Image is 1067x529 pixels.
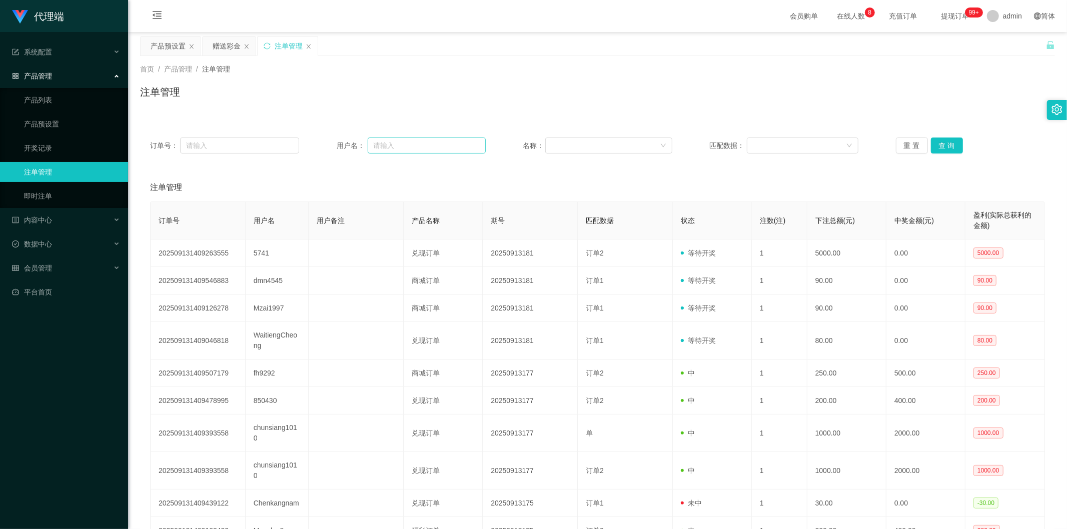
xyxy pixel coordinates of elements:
[681,249,716,257] span: 等待开奖
[306,43,312,49] i: 图标: close
[973,335,996,346] span: 80.00
[586,216,614,224] span: 匹配数据
[586,499,604,507] span: 订单1
[965,7,983,17] sup: 1187
[275,36,303,55] div: 注单管理
[886,322,965,359] td: 0.00
[412,216,440,224] span: 产品名称
[586,276,604,284] span: 订单1
[24,138,120,158] a: 开奖记录
[752,414,807,452] td: 1
[140,0,174,32] i: 图标: menu-fold
[404,387,483,414] td: 兑现订单
[140,65,154,73] span: 首页
[12,48,19,55] i: 图标: form
[681,336,716,344] span: 等待开奖
[752,294,807,322] td: 1
[973,395,1000,406] span: 200.00
[12,10,28,24] img: logo.9652507e.png
[12,240,52,248] span: 数据中心
[760,216,785,224] span: 注数(注)
[973,465,1003,476] span: 1000.00
[973,275,996,286] span: 90.00
[807,414,886,452] td: 1000.00
[246,239,309,267] td: 5741
[483,359,578,387] td: 20250913177
[24,114,120,134] a: 产品预设置
[681,216,695,224] span: 状态
[807,239,886,267] td: 5000.00
[973,211,1032,229] span: 盈利(实际总获利的金额)
[807,322,886,359] td: 80.00
[681,466,695,474] span: 中
[807,359,886,387] td: 250.00
[196,65,198,73] span: /
[868,7,872,17] p: 8
[483,387,578,414] td: 20250913177
[491,216,505,224] span: 期号
[586,369,604,377] span: 订单2
[752,359,807,387] td: 1
[12,264,52,272] span: 会员管理
[202,65,230,73] span: 注单管理
[483,267,578,294] td: 20250913181
[24,186,120,206] a: 即时注单
[586,304,604,312] span: 订单1
[586,466,604,474] span: 订单2
[12,216,52,224] span: 内容中心
[1051,104,1062,115] i: 图标: setting
[832,12,870,19] span: 在线人数
[151,322,246,359] td: 202509131409046818
[150,140,180,151] span: 订单号：
[151,452,246,489] td: 202509131409393558
[483,239,578,267] td: 20250913181
[483,414,578,452] td: 20250913177
[973,427,1003,438] span: 1000.00
[151,359,246,387] td: 202509131409507179
[886,489,965,517] td: 0.00
[246,294,309,322] td: Mzai1997
[151,239,246,267] td: 202509131409263555
[483,489,578,517] td: 20250913175
[752,267,807,294] td: 1
[34,0,64,32] h1: 代理端
[12,216,19,223] i: 图标: profile
[586,336,604,344] span: 订单1
[483,294,578,322] td: 20250913181
[752,387,807,414] td: 1
[246,387,309,414] td: 850430
[24,162,120,182] a: 注单管理
[886,452,965,489] td: 2000.00
[973,497,998,508] span: -30.00
[404,294,483,322] td: 商城订单
[150,181,182,193] span: 注单管理
[246,414,309,452] td: chunsiang1010
[936,12,974,19] span: 提现订单
[404,359,483,387] td: 商城订单
[12,12,64,20] a: 代理端
[404,239,483,267] td: 兑现订单
[317,216,345,224] span: 用户备注
[752,489,807,517] td: 1
[886,414,965,452] td: 2000.00
[213,36,241,55] div: 赠送彩金
[483,452,578,489] td: 20250913177
[681,304,716,312] span: 等待开奖
[807,452,886,489] td: 1000.00
[246,359,309,387] td: fh9292
[244,43,250,49] i: 图标: close
[264,42,271,49] i: 图标: sync
[151,387,246,414] td: 202509131409478995
[681,369,695,377] span: 中
[368,137,486,153] input: 请输入
[140,84,180,99] h1: 注单管理
[246,489,309,517] td: Chenkangnam
[246,452,309,489] td: chunsiang1010
[846,142,852,149] i: 图标: down
[1034,12,1041,19] i: 图标: global
[894,216,934,224] span: 中奖金额(元)
[158,65,160,73] span: /
[12,72,52,80] span: 产品管理
[586,429,593,437] span: 单
[973,367,1000,378] span: 250.00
